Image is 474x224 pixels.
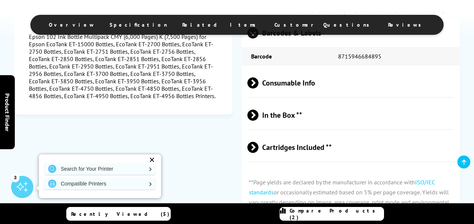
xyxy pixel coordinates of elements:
span: Compare Products (2) [290,207,384,221]
a: Recently Viewed (5) [66,207,171,221]
td: 8715946684895 [329,47,460,66]
span: Cartridges Included ** [247,134,454,161]
span: In the Box ** [247,101,454,129]
div: 3 [11,173,19,181]
a: Compare Products (2) [280,207,384,221]
div: Epson 102 Ink Bottle Multipack CMY (6,000 Pages) K (7,500 Pages) for Epson EcoTank ET-15000 Bottl... [29,33,218,100]
span: Related Items [182,21,260,28]
a: ISO/IEC standards [249,178,435,196]
span: Specification [110,21,167,28]
span: Customer Questions [274,21,373,28]
span: Product Finder [4,93,11,131]
span: Overview [49,21,95,28]
span: Recently Viewed (5) [71,211,170,217]
td: Barcode [242,47,329,66]
div: ✕ [147,155,157,165]
a: Search for Your Printer [44,163,156,175]
span: Reviews [388,21,425,28]
span: Consumable Info [247,69,454,97]
a: Compatible Printers [44,178,156,190]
